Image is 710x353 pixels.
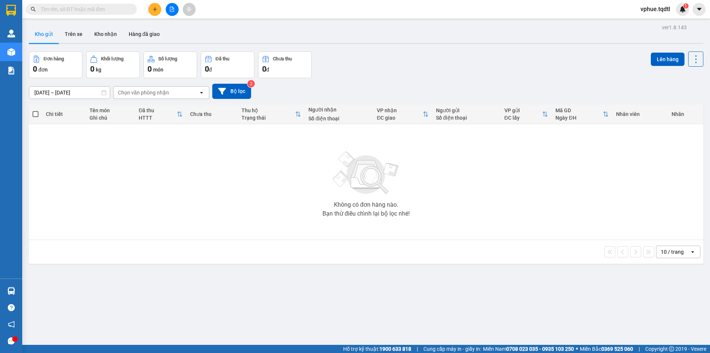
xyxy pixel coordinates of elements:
div: Đã thu [216,56,229,61]
div: Chưa thu [273,56,292,61]
button: Trên xe [59,25,88,43]
div: Mã GD [555,107,603,113]
button: Chưa thu0đ [258,51,312,78]
span: đơn [38,67,48,73]
div: Chọn văn phòng nhận [118,89,169,96]
strong: 1900 633 818 [379,346,411,352]
span: Cung cấp máy in - giấy in: [423,345,481,353]
th: Toggle SortBy [238,104,305,124]
strong: 0369 525 060 [601,346,633,352]
div: Chi tiết [46,111,82,117]
div: Đã thu [139,107,177,113]
img: logo-vxr [6,5,16,16]
span: ⚪️ [576,347,578,350]
span: Miền Nam [483,345,574,353]
div: Trạng thái [241,115,295,121]
div: HTTT [139,115,177,121]
span: 0 [148,64,152,73]
button: Lên hàng [651,53,684,66]
button: Khối lượng0kg [86,51,140,78]
div: VP nhận [377,107,423,113]
img: solution-icon [7,67,15,74]
img: icon-new-feature [679,6,686,13]
input: Tìm tên, số ĐT hoặc mã đơn [41,5,128,13]
button: Bộ lọc [212,84,251,99]
span: | [417,345,418,353]
button: Hàng đã giao [123,25,166,43]
svg: open [199,90,204,96]
button: Kho nhận [88,25,123,43]
div: Số điện thoại [436,115,497,121]
div: ĐC giao [377,115,423,121]
span: file-add [169,7,175,12]
div: ĐC lấy [504,115,542,121]
span: đ [209,67,212,73]
sup: 2 [247,80,255,87]
div: ver 1.8.143 [662,23,687,31]
th: Toggle SortBy [135,104,186,124]
span: plus [152,7,158,12]
span: question-circle [8,304,15,311]
div: VP gửi [504,107,542,113]
span: Miền Bắc [580,345,633,353]
strong: 0708 023 035 - 0935 103 250 [506,346,574,352]
span: đ [266,67,269,73]
img: warehouse-icon [7,30,15,37]
div: Nhân viên [616,111,664,117]
button: Đã thu0đ [201,51,254,78]
div: Người gửi [436,107,497,113]
span: message [8,337,15,344]
img: warehouse-icon [7,48,15,56]
div: Không có đơn hàng nào. [334,202,398,208]
button: file-add [166,3,179,16]
button: plus [148,3,161,16]
span: 1 [684,3,687,9]
span: Hỗ trợ kỹ thuật: [343,345,411,353]
span: vphue.tqdtl [635,4,676,14]
div: Thu hộ [241,107,295,113]
button: Số lượng0món [143,51,197,78]
span: copyright [669,346,674,352]
span: search [31,7,36,12]
div: 10 / trang [661,248,684,256]
span: aim [186,7,192,12]
img: warehouse-icon [7,287,15,295]
span: 0 [262,64,266,73]
button: Kho gửi [29,25,59,43]
div: Khối lượng [101,56,124,61]
div: Ngày ĐH [555,115,603,121]
th: Toggle SortBy [552,104,612,124]
button: caret-down [693,3,706,16]
span: kg [96,67,101,73]
th: Toggle SortBy [501,104,552,124]
div: Chưa thu [190,111,234,117]
div: Đơn hàng [44,56,64,61]
span: caret-down [696,6,703,13]
div: Người nhận [308,107,369,113]
div: Ghi chú [89,115,131,121]
button: Đơn hàng0đơn [29,51,82,78]
div: Số lượng [158,56,177,61]
span: 0 [90,64,94,73]
div: Số điện thoại [308,116,369,121]
sup: 1 [683,3,689,9]
svg: open [690,249,696,255]
th: Toggle SortBy [373,104,432,124]
input: Select a date range. [29,87,110,99]
span: 0 [205,64,209,73]
div: Tên món [89,107,131,113]
span: | [639,345,640,353]
button: aim [183,3,196,16]
div: Nhãn [672,111,700,117]
div: Bạn thử điều chỉnh lại bộ lọc nhé! [322,211,410,217]
img: svg+xml;base64,PHN2ZyBjbGFzcz0ibGlzdC1wbHVnX19zdmciIHhtbG5zPSJodHRwOi8vd3d3LnczLm9yZy8yMDAwL3N2Zy... [329,147,403,199]
span: 0 [33,64,37,73]
span: notification [8,321,15,328]
span: món [153,67,163,73]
